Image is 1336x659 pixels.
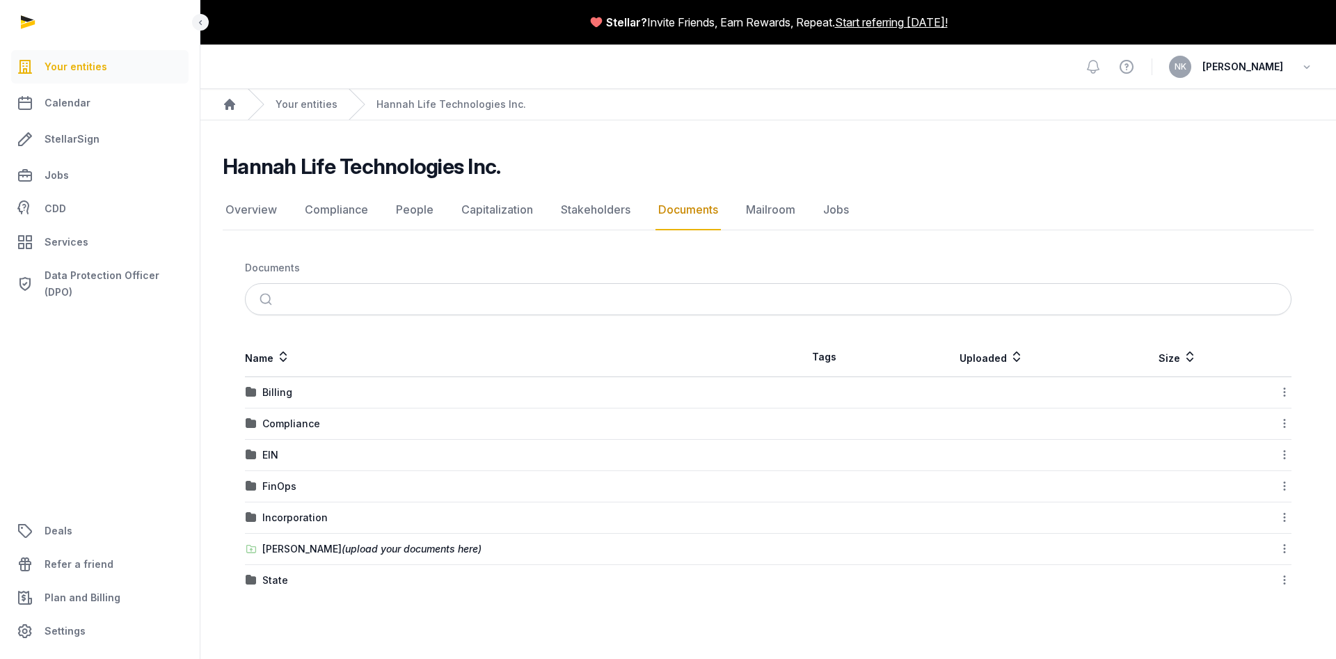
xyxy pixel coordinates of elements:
[45,623,86,640] span: Settings
[11,122,189,156] a: StellarSign
[11,581,189,614] a: Plan and Billing
[743,190,798,230] a: Mailroom
[558,190,633,230] a: Stakeholders
[262,542,482,556] div: [PERSON_NAME]
[11,225,189,259] a: Services
[376,97,526,111] a: Hannah Life Technologies Inc.
[820,190,852,230] a: Jobs
[1102,338,1253,377] th: Size
[881,338,1102,377] th: Uploaded
[246,481,257,492] img: folder.svg
[11,159,189,192] a: Jobs
[393,190,436,230] a: People
[223,190,280,230] a: Overview
[45,523,72,539] span: Deals
[200,89,1336,120] nav: Breadcrumb
[11,262,189,306] a: Data Protection Officer (DPO)
[45,167,69,184] span: Jobs
[45,131,100,148] span: StellarSign
[11,50,189,84] a: Your entities
[262,448,278,462] div: EIN
[246,387,257,398] img: folder.svg
[11,548,189,581] a: Refer a friend
[246,418,257,429] img: folder.svg
[245,253,1291,283] nav: Breadcrumb
[262,386,292,399] div: Billing
[45,234,88,251] span: Services
[276,97,337,111] a: Your entities
[245,338,768,377] th: Name
[11,614,189,648] a: Settings
[302,190,371,230] a: Compliance
[11,86,189,120] a: Calendar
[45,589,120,606] span: Plan and Billing
[45,200,66,217] span: CDD
[45,556,113,573] span: Refer a friend
[11,195,189,223] a: CDD
[45,58,107,75] span: Your entities
[246,543,257,555] img: folder-upload.svg
[262,511,328,525] div: Incorporation
[262,417,320,431] div: Compliance
[45,95,90,111] span: Calendar
[1169,56,1191,78] button: NK
[45,267,183,301] span: Data Protection Officer (DPO)
[251,284,284,315] button: Submit
[342,543,482,555] span: (upload your documents here)
[655,190,721,230] a: Documents
[11,514,189,548] a: Deals
[223,190,1314,230] nav: Tabs
[1085,498,1336,659] iframe: Chat Widget
[246,575,257,586] img: folder.svg
[835,14,948,31] a: Start referring [DATE]!
[768,338,881,377] th: Tags
[1175,63,1186,71] span: NK
[246,512,257,523] img: folder.svg
[246,450,257,461] img: folder.svg
[606,14,647,31] span: Stellar?
[245,261,300,275] div: Documents
[262,573,288,587] div: State
[223,154,500,179] h2: Hannah Life Technologies Inc.
[459,190,536,230] a: Capitalization
[262,479,296,493] div: FinOps
[1202,58,1283,75] span: [PERSON_NAME]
